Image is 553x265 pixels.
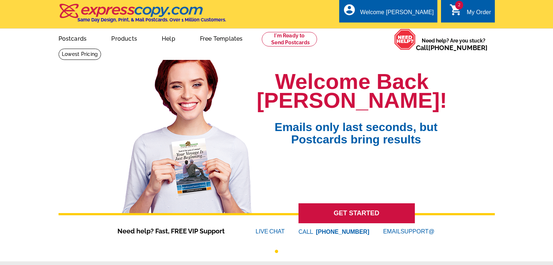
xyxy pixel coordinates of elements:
[467,9,491,19] div: My Order
[257,72,447,110] h1: Welcome Back [PERSON_NAME]!
[449,3,462,16] i: shopping_cart
[428,44,488,52] a: [PHONE_NUMBER]
[449,8,491,17] a: 2 shopping_cart My Order
[265,110,447,146] span: Emails only last seconds, but Postcards bring results
[416,37,491,52] span: Need help? Are you stuck?
[343,3,356,16] i: account_circle
[100,29,149,46] a: Products
[401,227,436,236] font: SUPPORT@
[117,226,234,236] span: Need help? Fast, FREE VIP Support
[394,29,416,50] img: help
[455,1,463,9] span: 2
[416,44,488,52] span: Call
[59,9,226,23] a: Same Day Design, Print, & Mail Postcards. Over 1 Million Customers.
[256,227,269,236] font: LIVE
[77,17,226,23] h4: Same Day Design, Print, & Mail Postcards. Over 1 Million Customers.
[117,54,257,213] img: welcome-back-logged-in.png
[150,29,187,46] a: Help
[256,228,285,235] a: LIVECHAT
[188,29,255,46] a: Free Templates
[298,203,415,223] a: GET STARTED
[47,29,99,46] a: Postcards
[275,250,278,253] button: 1 of 1
[360,9,434,19] div: Welcome [PERSON_NAME]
